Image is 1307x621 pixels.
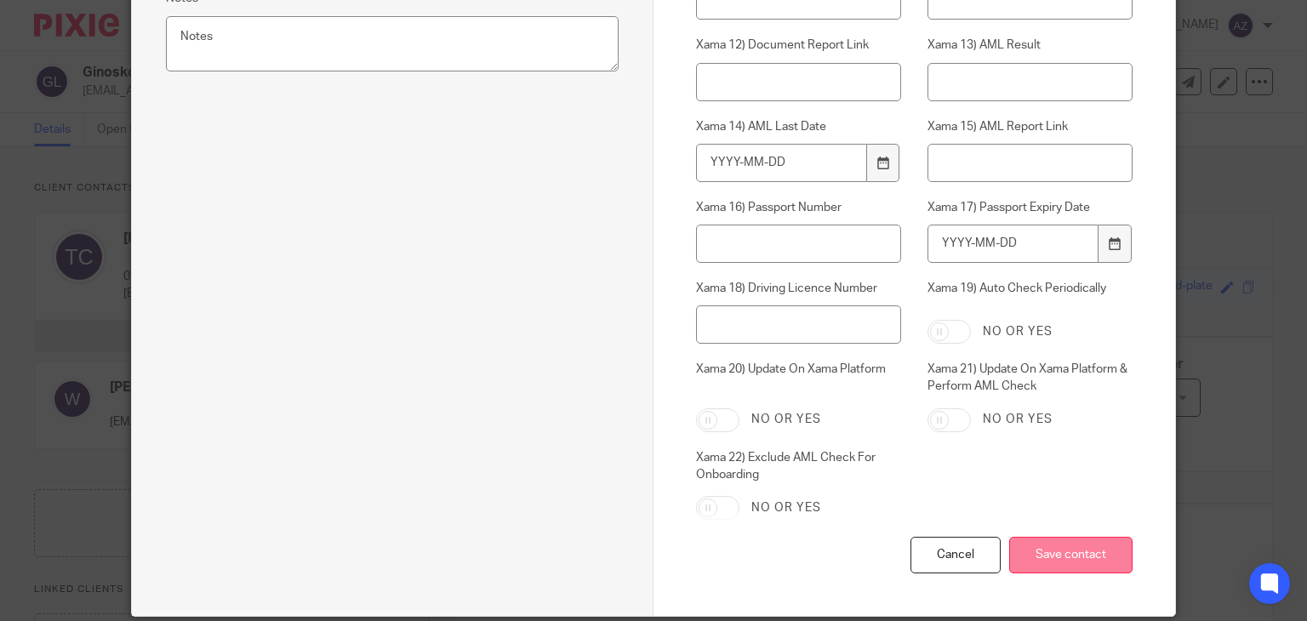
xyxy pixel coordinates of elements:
[696,199,901,216] label: Xama 16) Passport Number
[751,499,821,516] label: No or yes
[927,280,1133,307] label: Xama 19) Auto Check Periodically
[696,280,901,297] label: Xama 18) Driving Licence Number
[927,37,1133,54] label: Xama 13) AML Result
[927,225,1099,263] input: YYYY-MM-DD
[983,323,1053,340] label: No or yes
[983,411,1053,428] label: No or yes
[910,537,1001,573] div: Cancel
[927,199,1133,216] label: Xama 17) Passport Expiry Date
[1009,537,1133,573] input: Save contact
[696,118,901,135] label: Xama 14) AML Last Date
[696,449,901,484] label: Xama 22) Exclude AML Check For Onboarding
[927,361,1133,396] label: Xama 21) Update On Xama Platform & Perform AML Check
[696,37,901,54] label: Xama 12) Document Report Link
[696,361,901,396] label: Xama 20) Update On Xama Platform
[696,144,867,182] input: YYYY-MM-DD
[751,411,821,428] label: No or yes
[927,118,1133,135] label: Xama 15) AML Report Link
